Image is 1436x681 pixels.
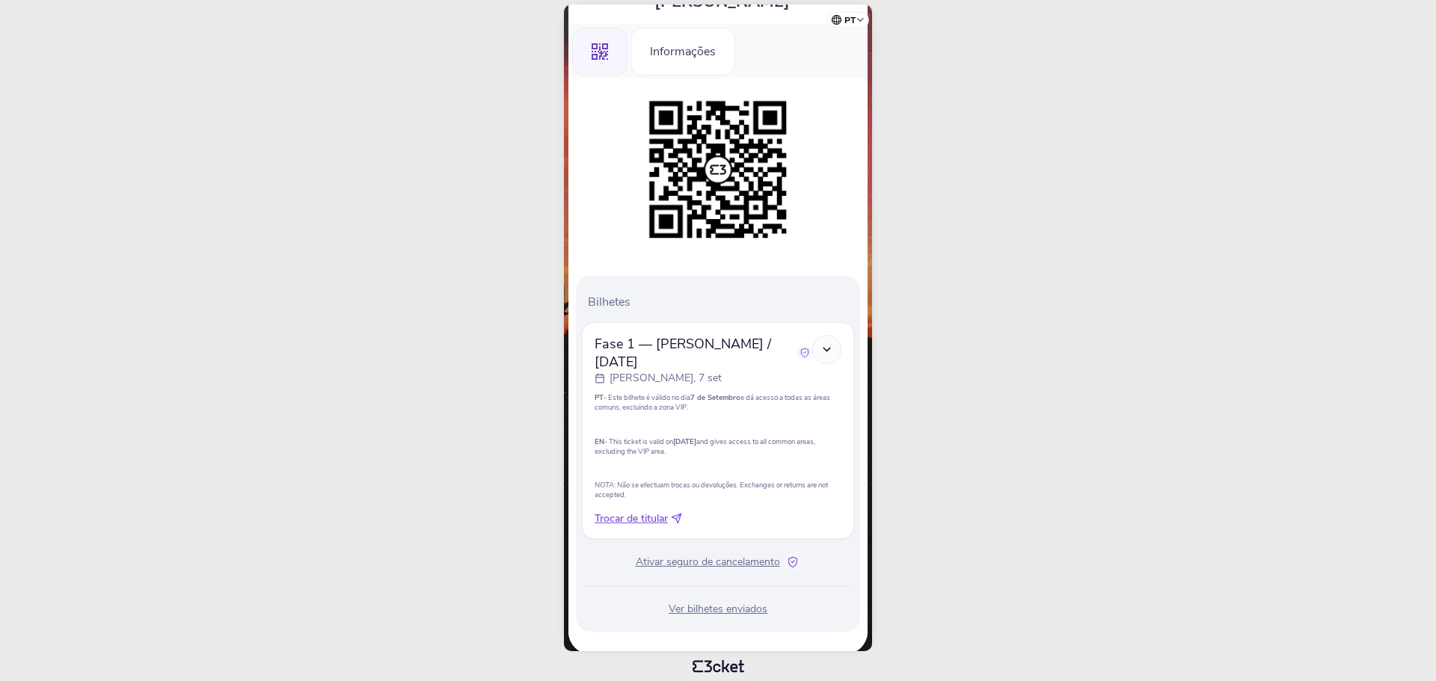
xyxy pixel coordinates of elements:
[595,480,828,499] em: NOTA: Não se efectuam trocas ou devoluções. Exchanges or returns are not accepted.
[673,437,696,446] strong: [DATE]
[630,28,735,76] div: Informações
[595,437,841,456] p: - This ticket is valid on and gives access to all common areas, excluding the VIP area.
[690,392,740,402] strong: 7 de Setembro
[636,555,780,570] span: Ativar seguro de cancelamento
[642,93,794,246] img: 8a40d082796a447ba362e526613c243f.png
[595,335,812,371] span: Fase 1 — [PERSON_NAME] / [DATE]
[595,392,604,402] strong: PT
[595,437,604,446] strong: EN
[582,602,854,617] div: Ver bilhetes enviados
[610,371,722,386] p: [PERSON_NAME], 7 set
[588,294,854,310] p: Bilhetes
[595,392,841,412] p: - Este bilhete é válido no dia e dá acesso a todas as áreas comuns, excluindo a zona VIP.
[630,42,735,58] a: Informações
[595,511,668,526] span: Trocar de titular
